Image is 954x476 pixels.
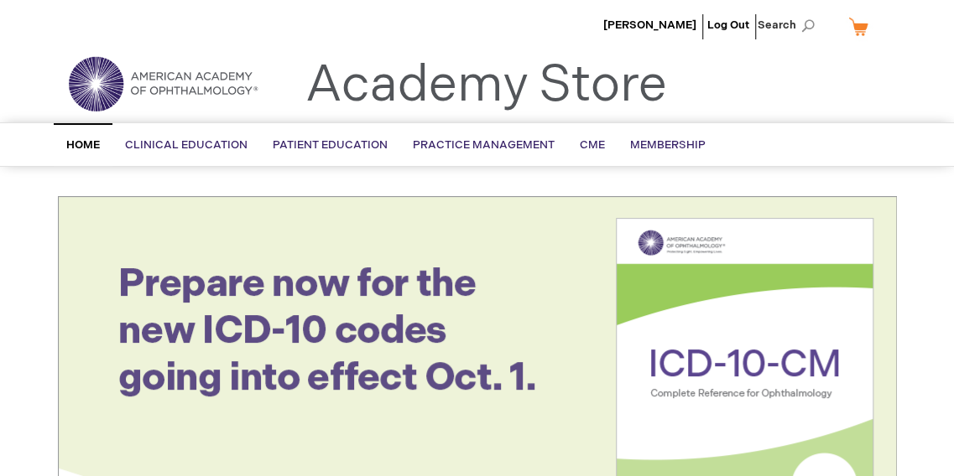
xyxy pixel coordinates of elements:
a: [PERSON_NAME] [603,18,696,32]
span: Home [66,138,100,152]
a: Academy Store [305,55,667,116]
a: Log Out [707,18,749,32]
span: Patient Education [273,138,388,152]
span: Search [758,8,821,42]
span: Membership [630,138,706,152]
span: Practice Management [413,138,555,152]
span: Clinical Education [125,138,248,152]
span: CME [580,138,605,152]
